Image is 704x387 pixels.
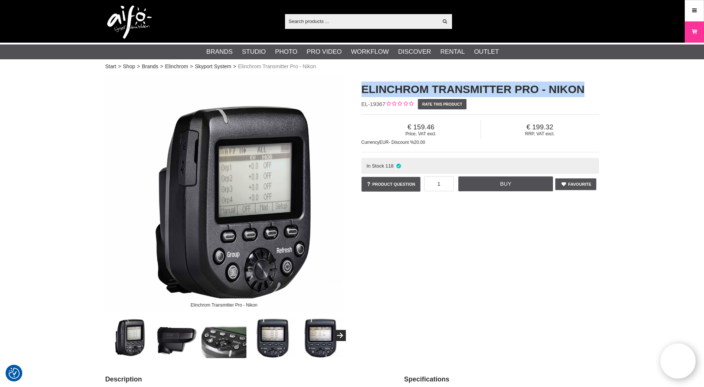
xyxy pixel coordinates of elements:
[195,63,231,70] a: Skyport System
[361,101,386,107] span: EL-19367
[154,313,199,358] img: Transmitter Pro is powered by 2 AA batteries
[366,163,384,169] span: In Stock
[555,178,596,190] a: Favourite
[297,313,342,358] img: Transmitter Pro in Manual Mode
[9,368,20,379] img: Revisit consent button
[9,367,20,380] button: Consent Preferences
[335,330,346,341] button: Next
[361,123,481,131] span: 159.46
[160,63,163,70] span: >
[106,313,151,358] img: Elinchrom Transmitter Pro - Nikon
[275,47,297,57] a: Photo
[285,16,438,27] input: Search products ...
[396,163,402,169] i: In stock
[202,313,246,358] img: Clear controls control flash and transmitter
[414,140,425,145] span: 20.00
[184,298,263,311] div: Elinchrom Transmitter Pro - Nikon
[105,375,386,384] h2: Description
[481,131,599,136] span: RRP, VAT excl.
[398,47,431,57] a: Discover
[190,63,193,70] span: >
[361,82,599,97] h1: Elinchrom Transmitter Pro - Nikon
[233,63,236,70] span: >
[418,99,466,109] a: Rate this product
[458,176,553,191] a: Buy
[238,63,316,70] span: Elinchrom Transmitter Pro - Nikon
[142,63,158,70] a: Brands
[165,63,188,70] a: Elinchrom
[118,63,121,70] span: >
[105,63,117,70] a: Start
[206,47,233,57] a: Brands
[379,140,389,145] span: EUR
[404,375,599,384] h2: Specifications
[123,63,135,70] a: Shop
[361,177,420,192] a: Product question
[481,123,599,131] span: 199.32
[307,47,341,57] a: Pro Video
[137,63,140,70] span: >
[105,74,343,311] img: Elinchrom Transmitter Pro - Nikon
[389,140,414,145] span: - Discount %
[361,140,380,145] span: Currency
[474,47,499,57] a: Outlet
[249,313,294,358] img: Transmitter Pro in TTL Mode
[351,47,389,57] a: Workflow
[107,6,152,39] img: logo.png
[386,163,394,169] span: 118
[386,100,413,108] div: Customer rating: 0
[361,131,481,136] span: Price, VAT excl.
[242,47,266,57] a: Studio
[441,47,465,57] a: Rental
